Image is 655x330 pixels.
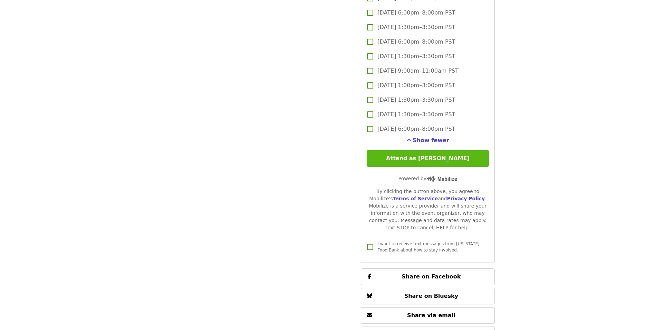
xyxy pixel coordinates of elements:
[377,96,455,104] span: [DATE] 1:30pm–3:30pm PST
[426,176,457,182] img: Powered by Mobilize
[361,307,494,324] button: Share via email
[377,67,459,75] span: [DATE] 9:00am–11:00am PST
[367,188,489,231] div: By clicking the button above, you agree to Mobilize's and . Mobilize is a service provider and wi...
[402,273,461,280] span: Share on Facebook
[377,241,479,253] span: I want to receive text messages from [US_STATE] Food Bank about how to stay involved.
[377,38,455,46] span: [DATE] 6:00pm–8:00pm PST
[447,196,485,201] a: Privacy Policy
[413,137,449,144] span: Show fewer
[377,23,455,31] span: [DATE] 1:30pm–3:30pm PST
[377,52,455,61] span: [DATE] 1:30pm–3:30pm PST
[407,312,455,319] span: Share via email
[393,196,438,201] a: Terms of Service
[398,176,457,181] span: Powered by
[367,150,489,167] button: Attend as [PERSON_NAME]
[406,136,449,145] button: See more timeslots
[361,288,494,304] button: Share on Bluesky
[377,110,455,119] span: [DATE] 1:30pm–3:30pm PST
[377,81,455,90] span: [DATE] 1:00pm–3:00pm PST
[404,293,459,299] span: Share on Bluesky
[377,125,455,133] span: [DATE] 6:00pm–8:00pm PST
[361,268,494,285] button: Share on Facebook
[377,9,455,17] span: [DATE] 6:00pm–8:00pm PST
